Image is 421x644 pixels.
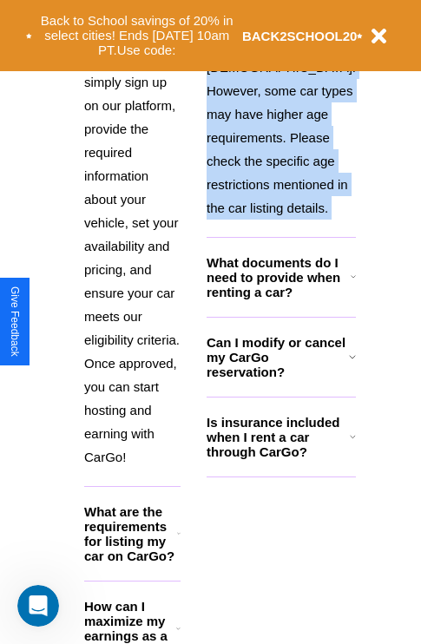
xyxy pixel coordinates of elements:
[84,504,177,563] h3: What are the requirements for listing my car on CarGo?
[17,585,59,627] iframe: Intercom live chat
[207,9,356,220] p: To rent a car with CarGo, you must be at least [DEMOGRAPHIC_DATA]. However, some car types may ha...
[207,335,349,379] h3: Can I modify or cancel my CarGo reservation?
[207,415,350,459] h3: Is insurance included when I rent a car through CarGo?
[242,29,358,43] b: BACK2SCHOOL20
[207,255,351,299] h3: What documents do I need to provide when renting a car?
[9,286,21,357] div: Give Feedback
[84,23,181,469] p: To become a host on CarGo, simply sign up on our platform, provide the required information about...
[32,9,242,62] button: Back to School savings of 20% in select cities! Ends [DATE] 10am PT.Use code:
